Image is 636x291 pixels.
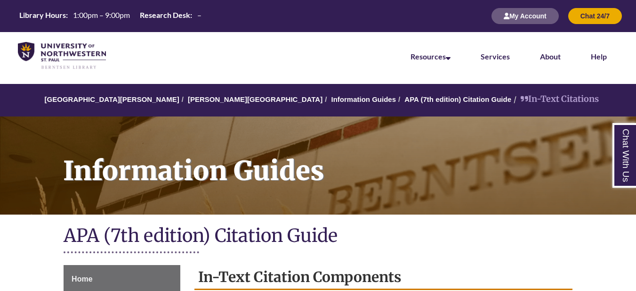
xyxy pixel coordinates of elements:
[491,12,559,20] a: My Account
[197,10,201,19] span: –
[73,10,130,19] span: 1:00pm – 9:00pm
[16,10,69,20] th: Library Hours:
[411,52,451,61] a: Resources
[18,42,106,70] img: UNWSP Library Logo
[136,10,193,20] th: Research Desk:
[540,52,561,61] a: About
[53,116,636,202] h1: Information Guides
[45,95,179,103] a: [GEOGRAPHIC_DATA][PERSON_NAME]
[491,8,559,24] button: My Account
[591,52,607,61] a: Help
[64,224,572,249] h1: APA (7th edition) Citation Guide
[404,95,511,103] a: APA (7th edition) Citation Guide
[481,52,510,61] a: Services
[188,95,322,103] a: [PERSON_NAME][GEOGRAPHIC_DATA]
[16,10,205,23] a: Hours Today
[511,92,599,106] li: In-Text Citations
[568,8,622,24] button: Chat 24/7
[72,275,92,283] span: Home
[16,10,205,22] table: Hours Today
[194,265,572,290] h2: In-Text Citation Components
[331,95,396,103] a: Information Guides
[568,12,622,20] a: Chat 24/7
